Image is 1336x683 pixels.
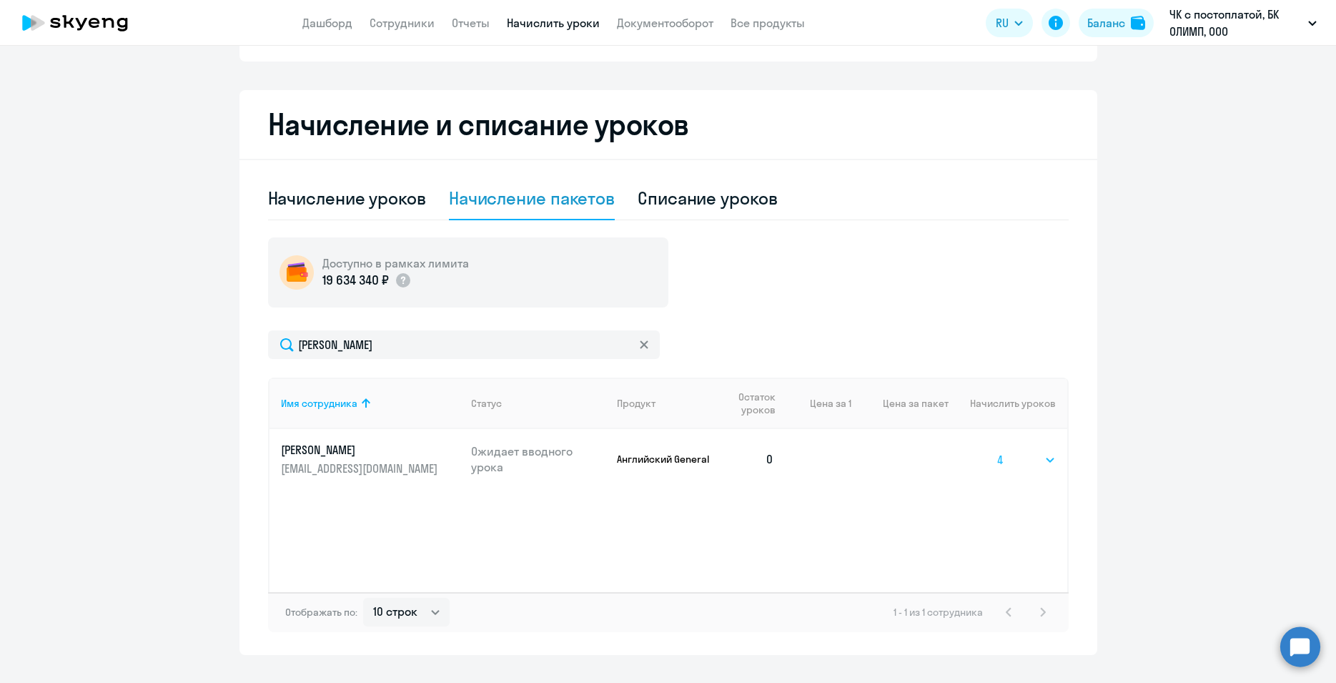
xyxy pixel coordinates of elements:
[949,378,1067,429] th: Начислить уроков
[322,271,389,290] p: 19 634 340 ₽
[302,16,352,30] a: Дашборд
[986,9,1033,37] button: RU
[725,390,786,416] div: Остаток уроков
[471,443,605,475] p: Ожидает вводного урока
[1131,16,1145,30] img: balance
[1169,6,1302,40] p: ЧК с постоплатой, БК ОЛИМП, ООО
[507,16,600,30] a: Начислить уроки
[1079,9,1154,37] button: Балансbalance
[851,378,949,429] th: Цена за пакет
[279,255,314,290] img: wallet-circle.png
[281,461,441,476] p: [EMAIL_ADDRESS][DOMAIN_NAME]
[322,255,469,271] h5: Доступно в рамках лимита
[1162,6,1324,40] button: ЧК с постоплатой, БК ОЛИМП, ООО
[281,442,441,458] p: [PERSON_NAME]
[471,397,502,410] div: Статус
[281,442,460,476] a: [PERSON_NAME][EMAIL_ADDRESS][DOMAIN_NAME]
[725,390,776,416] span: Остаток уроков
[996,14,1009,31] span: RU
[285,606,357,619] span: Отображать по:
[617,16,713,30] a: Документооборот
[370,16,435,30] a: Сотрудники
[786,378,851,429] th: Цена за 1
[1087,14,1125,31] div: Баланс
[638,187,778,210] div: Списание уроков
[268,107,1069,142] h2: Начисление и списание уроков
[452,16,490,30] a: Отчеты
[449,187,615,210] div: Начисление пакетов
[731,16,805,30] a: Все продукты
[281,397,460,410] div: Имя сотрудника
[268,187,426,210] div: Начисление уроков
[617,397,655,410] div: Продукт
[617,453,713,466] p: Английский General
[281,397,357,410] div: Имя сотрудника
[471,397,605,410] div: Статус
[713,429,786,489] td: 0
[268,330,660,359] input: Поиск по имени, email, продукту или статусу
[617,397,713,410] div: Продукт
[894,606,983,619] span: 1 - 1 из 1 сотрудника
